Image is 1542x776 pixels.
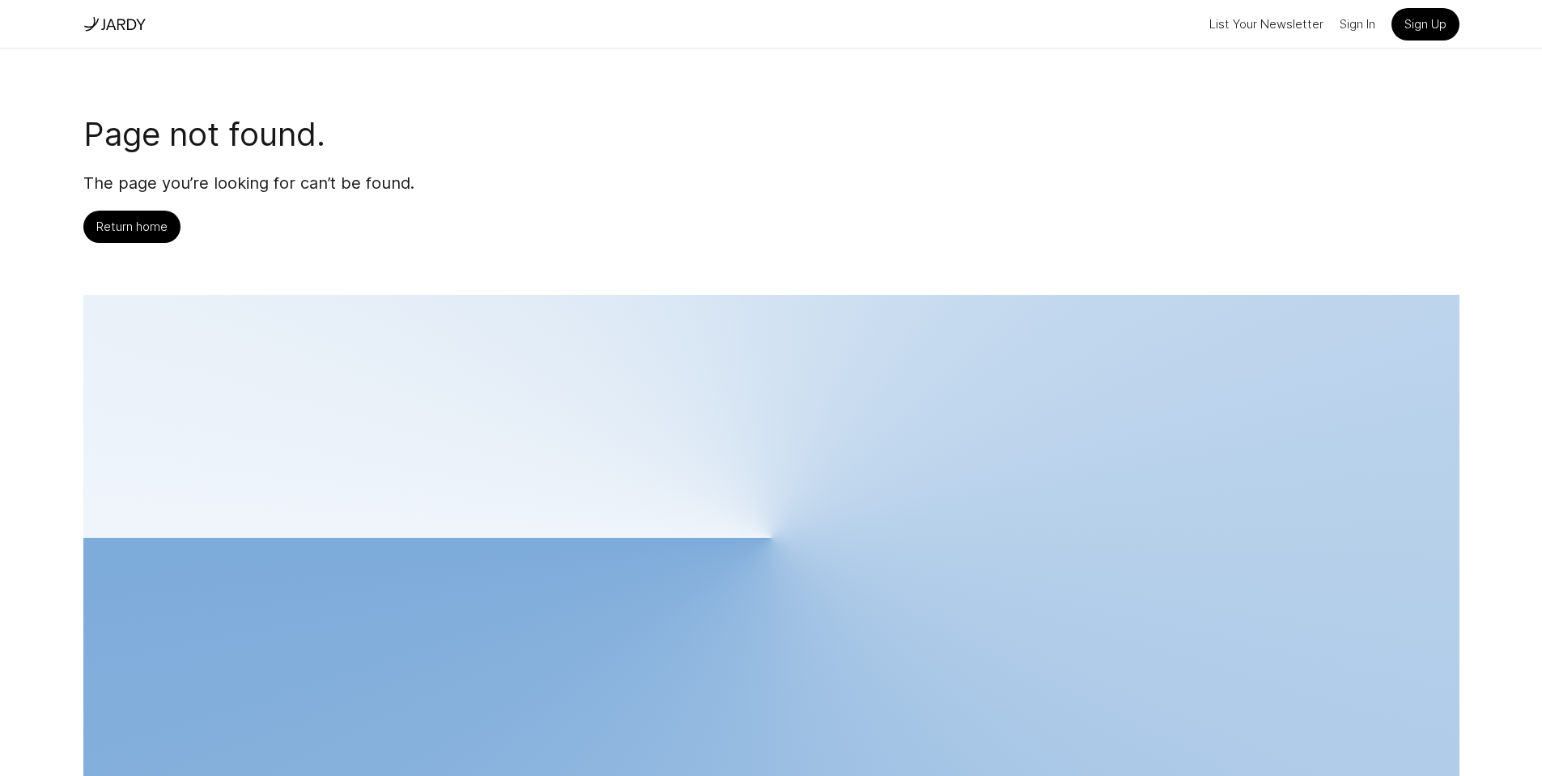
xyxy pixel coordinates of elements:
h3: The page you’re looking for can’t be found. [83,172,414,194]
button: List Your Newsletter [1209,11,1323,37]
a: Return home [83,211,181,243]
a: Sign In [1340,11,1375,37]
a: Sign Up [1391,8,1459,41]
img: tatem logo [100,15,146,33]
h1: Page not found. [83,113,325,156]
